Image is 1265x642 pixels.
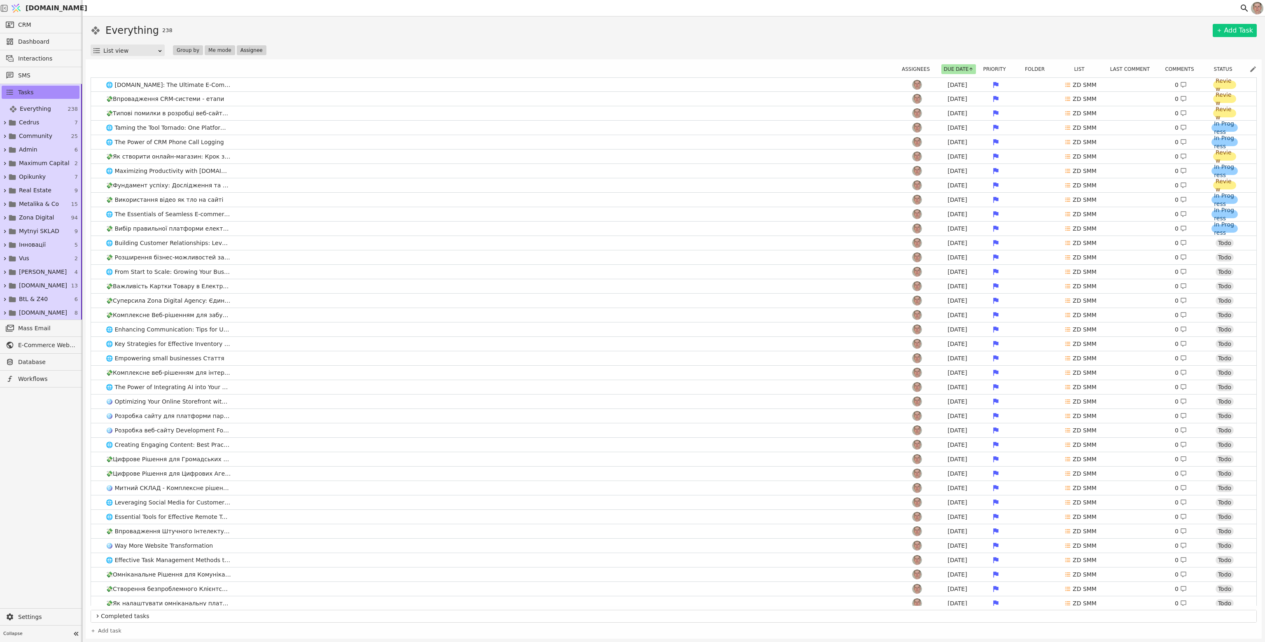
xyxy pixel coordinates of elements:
[1175,81,1187,89] div: 0
[912,353,922,363] img: Ро
[91,164,1256,178] a: 🌐 Maximizing Productivity with [DOMAIN_NAME]'s Task Management ToolsРо[DATE]ZD SMM0 In Progress
[1073,383,1097,392] p: ZD SMM
[1175,167,1187,175] div: 0
[980,64,1013,74] button: Priority
[1073,441,1097,449] p: ZD SMM
[103,252,234,264] span: 💸 Розширення бізнес-можливостей за допомогою добре організованої лійки в CRM
[1218,369,1231,377] span: Todo
[103,237,234,249] span: 🌐 Building Customer Relationships: Leveraging [DOMAIN_NAME]'s CRM Features
[91,337,1256,351] a: 🌐 Key Strategies for Effective Inventory Management in [DOMAIN_NAME]Ро[DATE]ZD SMM0 Todo
[18,88,34,97] span: Tasks
[18,71,75,80] span: SMS
[1214,134,1235,150] span: In Progress
[91,510,1256,524] a: 🌐 Essential Tools for Effective Remote Team CollaborationРо[DATE]ZD SMM0 Todo
[912,166,922,176] img: Ро
[75,295,78,303] span: 6
[91,380,1256,394] a: 🌐 The Power of Integrating AI into Your Business OperationsРо[DATE]ZD SMM0 Todo
[75,268,78,276] span: 4
[91,322,1256,336] a: 🌐 Enhancing Communication: Tips for Using [DOMAIN_NAME]’s Omnichannel FeaturesРо[DATE]ZD SMM0 Todo
[912,80,922,90] img: Ро
[1218,239,1231,247] span: Todo
[18,21,31,29] span: CRM
[1218,325,1231,334] span: Todo
[900,64,937,74] div: Assignees
[912,483,922,493] img: Ро
[2,86,79,99] a: Tasks
[75,187,78,195] span: 9
[1175,268,1187,276] div: 0
[75,173,78,181] span: 7
[75,241,78,249] span: 5
[91,149,1256,163] a: 💸Як створити онлайн-магазин: Крок за крокомРо[DATE]ZD SMM0 Review
[1218,296,1231,305] span: Todo
[1073,109,1097,118] p: ZD SMM
[18,54,75,63] span: Interactions
[1175,325,1187,334] div: 0
[237,45,266,55] button: Assignee
[10,0,22,16] img: Logo
[1216,177,1234,194] span: Review
[1175,498,1187,507] div: 0
[1175,196,1187,204] div: 0
[2,322,79,335] a: Mass Email
[1218,412,1231,420] span: Todo
[1175,138,1187,147] div: 0
[939,340,976,348] div: [DATE]
[1205,64,1246,74] div: Status
[939,181,976,190] div: [DATE]
[1073,311,1097,320] p: ZD SMM
[173,45,203,55] button: Group by
[19,240,46,249] span: Інновації
[912,425,922,435] img: Ро
[1214,206,1235,222] span: In Progress
[91,351,1256,365] a: 🌐 Empowering small businesses СтаттяРо[DATE]ZD SMM0 Todo
[912,512,922,522] img: Ро
[91,265,1256,279] a: 🌐 From Start to Scale: Growing Your Business with [DOMAIN_NAME]Ро[DATE]ZD SMM0 Todo
[91,193,1256,207] a: 💸 Використання відео як тло на сайтіРо[DATE]ZD SMM0 In Progress
[1218,455,1231,463] span: Todo
[1216,148,1234,165] span: Review
[912,469,922,479] img: Ро
[19,186,51,195] span: Real Estate
[939,426,976,435] div: [DATE]
[1162,64,1202,74] div: Comments
[19,295,48,303] span: BtL & Z40
[1175,95,1187,103] div: 0
[2,69,79,82] a: SMS
[1073,340,1097,348] p: ZD SMM
[91,481,1256,495] a: 🪩 Митний СКЛАД - Комплексне рішення електронної комерціїРо[DATE]ZD SMM0 Todo
[939,397,976,406] div: [DATE]
[19,132,52,140] span: Community
[1218,426,1231,434] span: Todo
[103,107,234,119] span: 💸Типові помилки в розробці веб-сайту, які потрібно уникати
[939,253,976,262] div: [DATE]
[912,94,922,104] img: Ро
[1175,527,1187,536] div: 0
[1073,224,1097,233] p: ZD SMM
[912,339,922,349] img: Ро
[91,236,1256,250] a: 🌐 Building Customer Relationships: Leveraging [DOMAIN_NAME]'s CRM FeaturesРо[DATE]ZD SMM0 Todo
[1214,119,1235,136] span: In Progress
[1218,527,1231,535] span: Todo
[103,540,216,552] span: 🪩 Way More Website Transformation
[91,279,1256,293] a: 💸Важливість Картки Товару в Електронній КомерціїРо[DATE]ZD SMM0 Todo
[103,280,234,292] span: 💸Важливість Картки Товару в Електронній Комерції
[103,295,234,307] span: 💸Суперсила Zona Digital Agency: Єдине Цифрове Рішення для Вашого Бізнесу
[91,135,1256,149] a: 🌐 The Power of CRM Phone Call LoggingРо[DATE]ZD SMM0 In Progress
[103,324,234,336] span: 🌐 Enhancing Communication: Tips for Using [DOMAIN_NAME]’s Omnichannel Features
[939,498,976,507] div: [DATE]
[912,180,922,190] img: Ро
[1175,484,1187,493] div: 0
[91,121,1256,135] a: 🌐 Taming the Tool Tornado: One Platform for All Your Business NeedsРо[DATE]ZD SMM0 In Progress
[1108,64,1157,74] button: Last comment
[19,254,29,263] span: Vus
[939,311,976,320] div: [DATE]
[912,238,922,248] img: Ро
[939,412,976,420] div: [DATE]
[1175,210,1187,219] div: 0
[103,497,234,509] span: 🌐 Leveraging Social Media for Customer Service Excellence
[91,438,1256,452] a: 🌐 Creating Engaging Content: Best Practices with [DOMAIN_NAME]’s CMSРо[DATE]ZD SMM0 Todo
[1022,64,1052,74] button: Folder
[1073,412,1097,420] p: ZD SMM
[75,227,78,236] span: 9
